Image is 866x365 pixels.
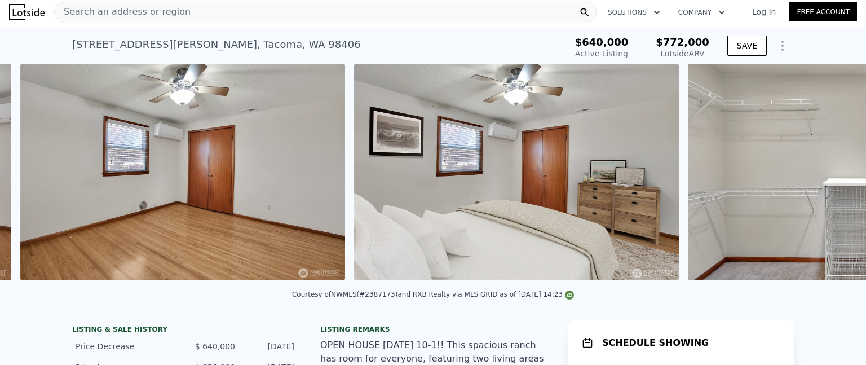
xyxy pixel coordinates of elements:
[771,34,794,57] button: Show Options
[727,36,767,56] button: SAVE
[55,5,191,19] span: Search an address or region
[575,49,628,58] span: Active Listing
[669,2,734,23] button: Company
[739,6,789,17] a: Log In
[602,336,709,350] h1: SCHEDULE SHOWING
[565,291,574,300] img: NWMLS Logo
[320,325,546,334] div: Listing remarks
[76,341,176,352] div: Price Decrease
[72,325,298,336] div: LISTING & SALE HISTORY
[72,37,361,52] div: [STREET_ADDRESS][PERSON_NAME] , Tacoma , WA 98406
[195,342,235,351] span: $ 640,000
[354,64,679,280] img: Sale: 149629743 Parcel: 100634552
[656,48,709,59] div: Lotside ARV
[789,2,857,21] a: Free Account
[9,4,45,20] img: Lotside
[292,291,574,298] div: Courtesy of NWMLS (#2387173) and RXB Realty via MLS GRID as of [DATE] 14:23
[656,36,709,48] span: $772,000
[599,2,669,23] button: Solutions
[244,341,294,352] div: [DATE]
[575,36,629,48] span: $640,000
[20,64,345,280] img: Sale: 149629743 Parcel: 100634552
